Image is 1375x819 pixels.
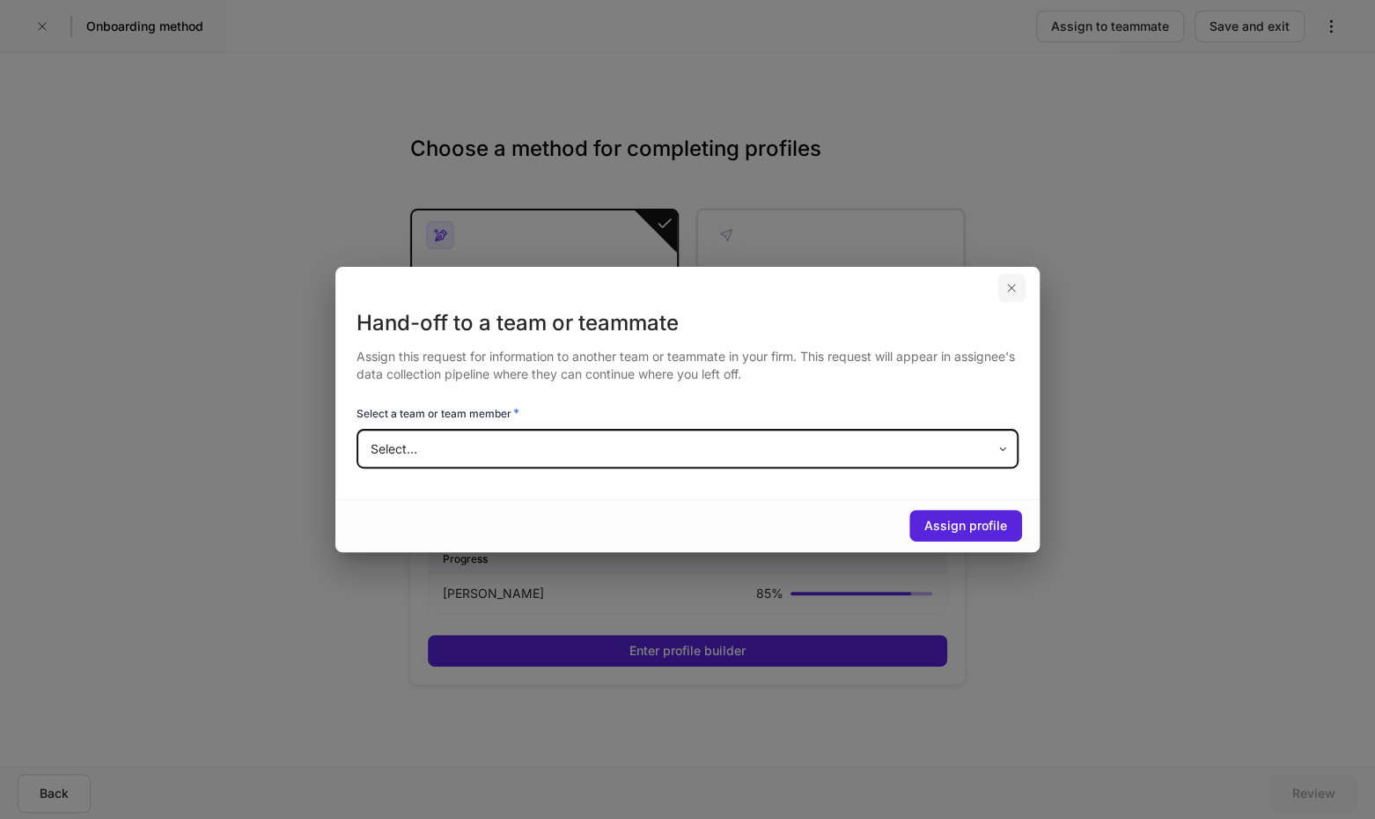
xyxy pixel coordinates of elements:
h6: Select a team or team member [357,404,519,422]
div: Hand-off to a team or teammate [357,309,1018,337]
div: Assign profile [924,517,1007,535]
button: Assign profile [909,510,1022,542]
div: Select... [357,430,1018,469]
div: Assign this request for information to another team or teammate in your firm. This request will a... [357,337,1018,383]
